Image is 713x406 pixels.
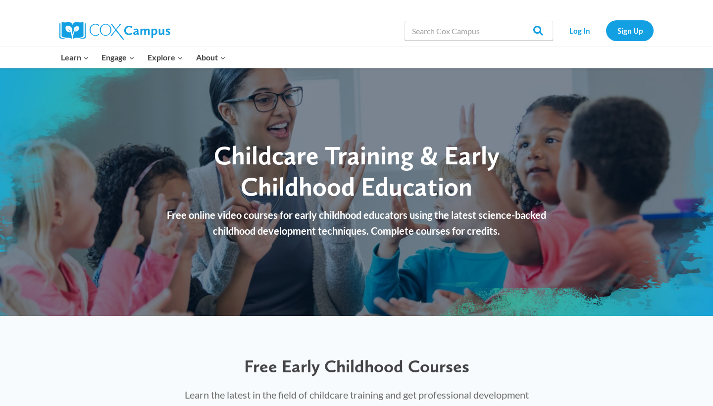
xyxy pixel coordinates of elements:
[61,51,89,64] span: Learn
[156,207,557,239] p: Free online video courses for early childhood educators using the latest science-backed childhood...
[558,20,601,41] a: Log In
[54,47,232,68] nav: Primary Navigation
[214,140,500,202] span: Childcare Training & Early Childhood Education
[405,21,553,41] input: Search Cox Campus
[558,20,654,41] nav: Secondary Navigation
[606,20,654,41] a: Sign Up
[196,51,226,64] span: About
[59,22,170,40] img: Cox Campus
[102,51,135,64] span: Engage
[148,51,183,64] span: Explore
[244,355,469,377] span: Free Early Childhood Courses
